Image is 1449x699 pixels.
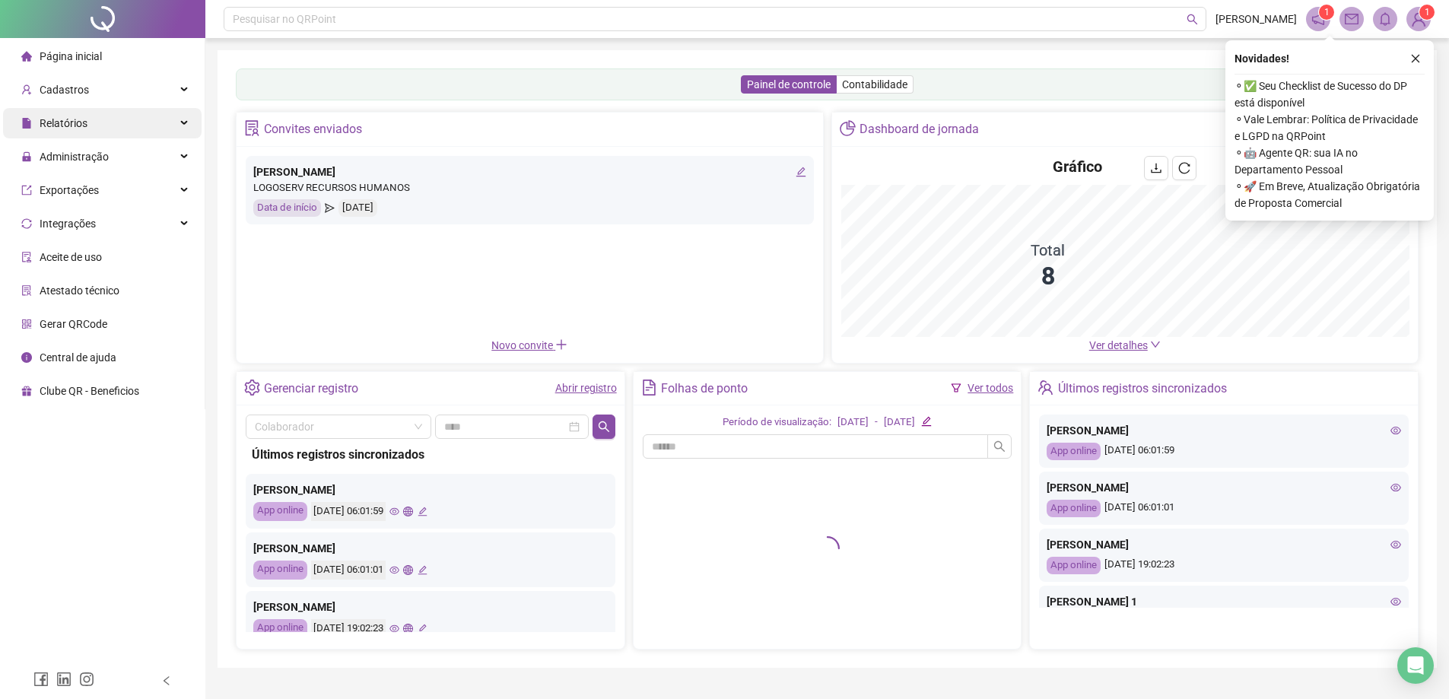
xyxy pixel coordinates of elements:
[161,675,172,686] span: left
[1047,479,1401,496] div: [PERSON_NAME]
[403,507,413,516] span: global
[1407,8,1430,30] img: 81909
[723,415,831,431] div: Período de visualização:
[21,118,32,129] span: file
[1047,500,1101,517] div: App online
[1178,162,1190,174] span: reload
[40,318,107,330] span: Gerar QRCode
[555,338,567,351] span: plus
[1037,380,1053,396] span: team
[40,184,99,196] span: Exportações
[244,380,260,396] span: setting
[1319,5,1334,20] sup: 1
[21,352,32,363] span: info-circle
[1089,339,1161,351] a: Ver detalhes down
[1053,156,1102,177] h4: Gráfico
[747,78,831,91] span: Painel de controle
[21,51,32,62] span: home
[815,536,840,561] span: loading
[40,117,87,129] span: Relatórios
[641,380,657,396] span: file-text
[253,619,307,638] div: App online
[253,502,307,521] div: App online
[1425,7,1430,17] span: 1
[40,385,139,397] span: Clube QR - Beneficios
[1215,11,1297,27] span: [PERSON_NAME]
[1311,12,1325,26] span: notification
[264,376,358,402] div: Gerenciar registro
[21,285,32,296] span: solution
[1047,500,1401,517] div: [DATE] 06:01:01
[1235,78,1425,111] span: ⚬ ✅ Seu Checklist de Sucesso do DP está disponível
[253,481,608,498] div: [PERSON_NAME]
[311,561,386,580] div: [DATE] 06:01:01
[796,167,806,177] span: edit
[1089,339,1148,351] span: Ver detalhes
[252,445,609,464] div: Últimos registros sincronizados
[1047,593,1401,610] div: [PERSON_NAME] 1
[403,624,413,634] span: global
[21,185,32,195] span: export
[1187,14,1198,25] span: search
[921,416,931,426] span: edit
[1390,539,1401,550] span: eye
[311,502,386,521] div: [DATE] 06:01:59
[253,180,806,196] div: LOGOSERV RECURSOS HUMANOS
[1378,12,1392,26] span: bell
[491,339,567,351] span: Novo convite
[860,116,979,142] div: Dashboard de jornada
[21,386,32,396] span: gift
[40,351,116,364] span: Central de ajuda
[1390,425,1401,436] span: eye
[1390,482,1401,493] span: eye
[598,421,610,433] span: search
[875,415,878,431] div: -
[1047,443,1101,460] div: App online
[389,507,399,516] span: eye
[253,199,321,217] div: Data de início
[21,84,32,95] span: user-add
[338,199,377,217] div: [DATE]
[253,164,806,180] div: [PERSON_NAME]
[21,218,32,229] span: sync
[661,376,748,402] div: Folhas de ponto
[40,84,89,96] span: Cadastros
[389,624,399,634] span: eye
[1047,557,1101,574] div: App online
[1235,145,1425,178] span: ⚬ 🤖 Agente QR: sua IA no Departamento Pessoal
[1150,339,1161,350] span: down
[1235,178,1425,211] span: ⚬ 🚀 Em Breve, Atualização Obrigatória de Proposta Comercial
[884,415,915,431] div: [DATE]
[253,599,608,615] div: [PERSON_NAME]
[79,672,94,687] span: instagram
[21,151,32,162] span: lock
[1397,647,1434,684] div: Open Intercom Messenger
[389,565,399,575] span: eye
[968,382,1013,394] a: Ver todos
[1345,12,1358,26] span: mail
[555,382,617,394] a: Abrir registro
[1047,422,1401,439] div: [PERSON_NAME]
[1324,7,1330,17] span: 1
[1058,376,1227,402] div: Últimos registros sincronizados
[1047,557,1401,574] div: [DATE] 19:02:23
[403,565,413,575] span: global
[1235,50,1289,67] span: Novidades !
[40,218,96,230] span: Integrações
[1235,111,1425,145] span: ⚬ Vale Lembrar: Política de Privacidade e LGPD na QRPoint
[325,199,335,217] span: send
[311,619,386,638] div: [DATE] 19:02:23
[40,151,109,163] span: Administração
[1419,5,1435,20] sup: Atualize o seu contato no menu Meus Dados
[253,540,608,557] div: [PERSON_NAME]
[1047,443,1401,460] div: [DATE] 06:01:59
[418,507,427,516] span: edit
[837,415,869,431] div: [DATE]
[56,672,71,687] span: linkedin
[1150,162,1162,174] span: download
[1390,596,1401,607] span: eye
[21,252,32,262] span: audit
[993,440,1006,453] span: search
[40,251,102,263] span: Aceite de uso
[40,50,102,62] span: Página inicial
